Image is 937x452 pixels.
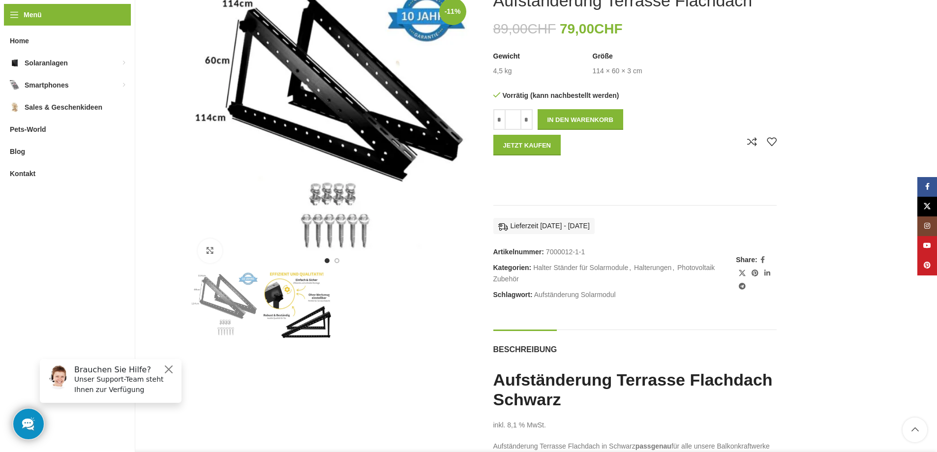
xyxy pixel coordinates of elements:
span: Menü [24,9,42,20]
p: Aufständerung Terrasse Flachdach in Schwarz für alle unsere Balkonkraftwerke [493,441,777,452]
img: Sales & Geschenkideen [10,102,20,112]
button: In den Warenkorb [538,109,623,130]
li: Go to slide 1 [325,258,330,263]
a: Halterungen [634,264,671,271]
td: 114 × 60 × 3 cm [593,66,642,76]
span: CHF [528,21,556,36]
bdi: 79,00 [560,21,623,36]
span: Blog [10,143,25,160]
img: Aufständerung Solarmodul [190,272,260,341]
strong: passgenau [635,442,671,450]
span: Share: [736,254,757,265]
a: Instagram Social Link [917,216,937,236]
button: Close [131,12,143,24]
li: Go to slide 2 [334,258,339,263]
div: Lieferzeit [DATE] - [DATE] [493,218,595,234]
td: 4,5 kg [493,66,512,76]
a: YouTube Social Link [917,236,937,256]
span: Pets-World [10,121,46,138]
span: , [672,262,674,273]
img: Aufständerung Solarmodul [262,272,331,339]
a: Photovoltaik Zubehör [493,264,715,282]
img: Customer service [14,14,38,38]
a: Facebook Social Link [757,253,768,267]
span: 7000012-1-1 [546,248,585,256]
a: Pinterest Social Link [917,256,937,275]
a: Pinterest Social Link [749,267,761,280]
img: Smartphones [10,80,20,90]
span: Gewicht [493,52,520,61]
a: Telegram Social Link [736,280,749,293]
span: Solaranlagen [25,54,68,72]
table: Produktdetails [493,52,777,76]
p: Vorrätig (kann nachbestellt werden) [493,91,630,100]
a: LinkedIn Social Link [761,267,773,280]
span: , [629,262,631,273]
div: 1 / 2 [189,272,261,341]
button: Jetzt kaufen [493,135,561,155]
iframe: Sicherer Rahmen für schnelle Bezahlvorgänge [491,160,632,188]
span: Kategorien: [493,264,532,271]
h1: Aufständerung Terrasse Flachdach Schwarz [493,370,777,410]
span: inkl. 8,1 % MwSt. [493,421,546,429]
a: X Social Link [736,267,749,280]
a: Halter Ständer für Solarmodule [533,264,628,271]
a: Aufständerung Solarmodul [534,291,616,299]
bdi: 89,00 [493,21,556,36]
span: Kontakt [10,165,35,182]
img: Solaranlagen [10,58,20,68]
a: Scroll to top button [903,418,927,442]
a: X Social Link [917,197,937,216]
span: Artikelnummer: [493,248,544,256]
a: Facebook Social Link [917,177,937,197]
span: Beschreibung [493,344,557,355]
span: CHF [594,21,623,36]
h6: Brauchen Sie Hilfe? [42,14,144,23]
div: 2 / 2 [261,272,332,339]
span: Größe [593,52,613,61]
span: Smartphones [25,76,68,94]
p: Unser Support-Team steht Ihnen zur Verfügung [42,23,144,44]
span: Sales & Geschenkideen [25,98,102,116]
span: Schlagwort: [493,291,533,299]
span: Home [10,32,29,50]
input: Produktmenge [506,109,520,130]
